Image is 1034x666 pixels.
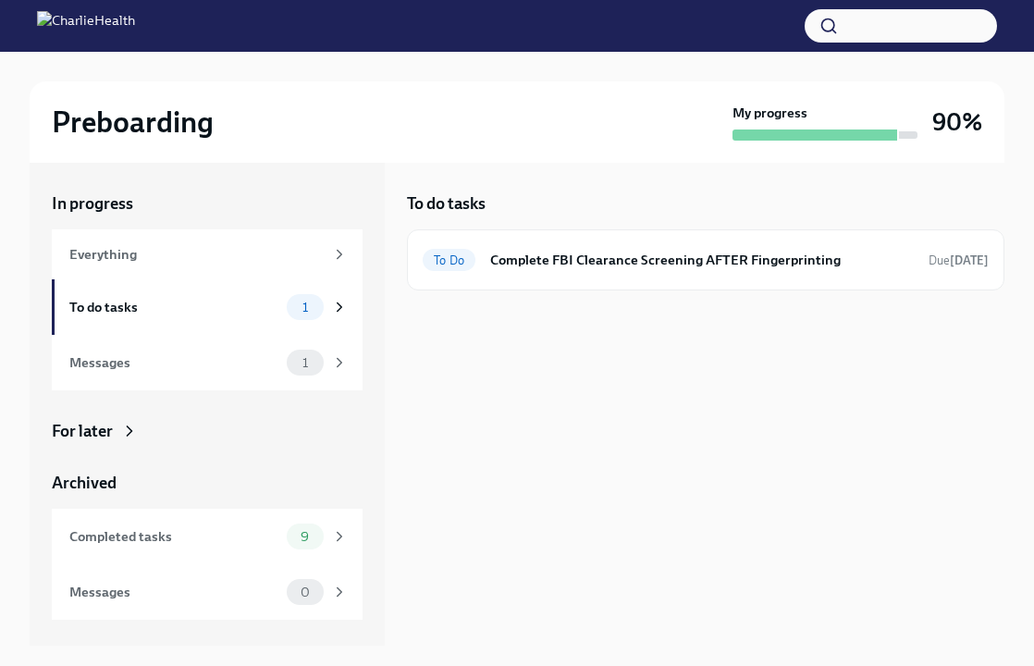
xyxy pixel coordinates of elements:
span: Due [929,253,989,267]
h6: Complete FBI Clearance Screening AFTER Fingerprinting [490,250,914,270]
a: Messages0 [52,564,363,620]
span: 9 [289,530,320,544]
div: Completed tasks [69,526,279,547]
a: Archived [52,472,363,494]
a: For later [52,420,363,442]
div: Messages [69,352,279,373]
div: Everything [69,244,324,265]
a: Messages1 [52,335,363,390]
a: To DoComplete FBI Clearance Screening AFTER FingerprintingDue[DATE] [423,245,989,275]
div: For later [52,420,113,442]
h3: 90% [932,105,982,139]
h5: To do tasks [407,192,486,215]
span: 0 [289,586,321,599]
div: To do tasks [69,297,279,317]
span: 1 [291,356,319,370]
span: To Do [423,253,475,267]
a: In progress [52,192,363,215]
img: CharlieHealth [37,11,135,41]
strong: My progress [732,104,807,122]
a: To do tasks1 [52,279,363,335]
div: Messages [69,582,279,602]
a: Everything [52,229,363,279]
span: 1 [291,301,319,314]
strong: [DATE] [950,253,989,267]
a: Completed tasks9 [52,509,363,564]
h2: Preboarding [52,104,214,141]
